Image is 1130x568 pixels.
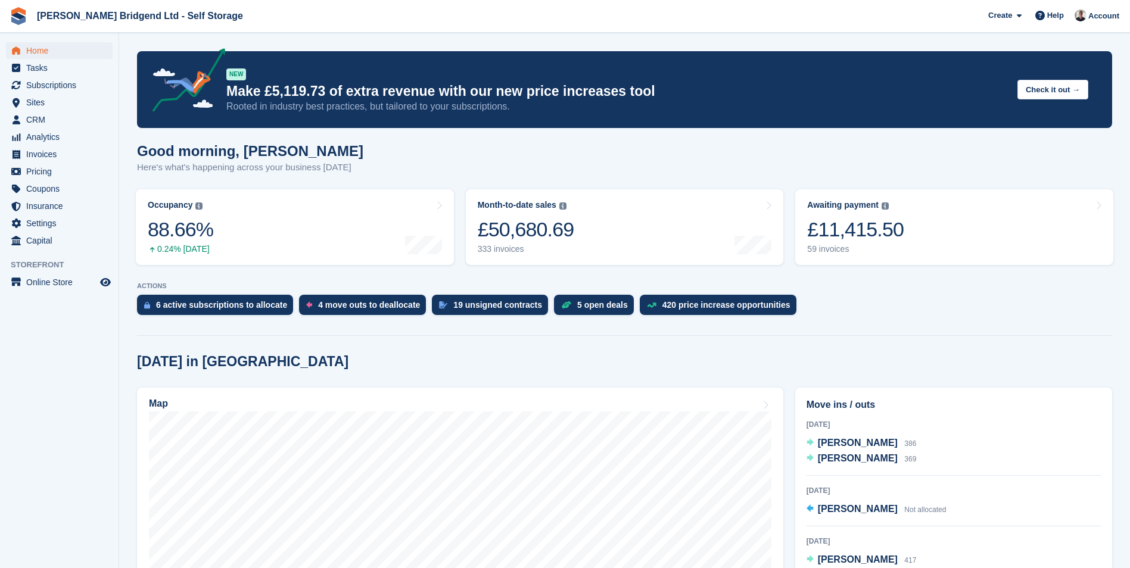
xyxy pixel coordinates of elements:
a: menu [6,129,113,145]
div: Month-to-date sales [478,200,556,210]
h2: [DATE] in [GEOGRAPHIC_DATA] [137,354,348,370]
img: active_subscription_to_allocate_icon-d502201f5373d7db506a760aba3b589e785aa758c864c3986d89f69b8ff3... [144,301,150,309]
span: [PERSON_NAME] [818,554,898,564]
span: Storefront [11,259,119,271]
a: Awaiting payment £11,415.50 59 invoices [795,189,1113,265]
a: menu [6,111,113,128]
div: 333 invoices [478,244,574,254]
img: deal-1b604bf984904fb50ccaf53a9ad4b4a5d6e5aea283cecdc64d6e3604feb123c2.svg [561,301,571,309]
p: ACTIONS [137,282,1112,290]
a: 19 unsigned contracts [432,295,554,321]
a: 420 price increase opportunities [640,295,802,321]
a: menu [6,198,113,214]
div: 5 open deals [577,300,628,310]
div: 0.24% [DATE] [148,244,213,254]
a: menu [6,163,113,180]
h2: Move ins / outs [807,398,1101,412]
div: 88.66% [148,217,213,242]
div: [DATE] [807,419,1101,430]
img: move_outs_to_deallocate_icon-f764333ba52eb49d3ac5e1228854f67142a1ed5810a6f6cc68b1a99e826820c5.svg [306,301,312,308]
span: Not allocated [904,505,946,514]
a: 5 open deals [554,295,640,321]
a: menu [6,274,113,291]
a: Month-to-date sales £50,680.69 333 invoices [466,189,784,265]
a: [PERSON_NAME] Not allocated [807,502,947,517]
span: Capital [26,232,98,249]
a: Occupancy 88.66% 0.24% [DATE] [136,189,454,265]
div: 4 move outs to deallocate [318,300,420,310]
span: [PERSON_NAME] [818,438,898,448]
span: Online Store [26,274,98,291]
span: [PERSON_NAME] [818,453,898,463]
span: 386 [904,439,916,448]
a: menu [6,146,113,163]
a: menu [6,215,113,232]
div: Occupancy [148,200,192,210]
div: £11,415.50 [807,217,904,242]
div: [DATE] [807,536,1101,547]
div: NEW [226,68,246,80]
span: Invoices [26,146,98,163]
span: Insurance [26,198,98,214]
h2: Map [149,398,168,409]
span: 417 [904,556,916,564]
div: 420 price increase opportunities [662,300,790,310]
img: stora-icon-8386f47178a22dfd0bd8f6a31ec36ba5ce8667c1dd55bd0f319d3a0aa187defe.svg [10,7,27,25]
a: [PERSON_NAME] 417 [807,553,917,568]
span: Settings [26,215,98,232]
img: icon-info-grey-7440780725fd019a000dd9b08b2336e03edf1995a4989e88bcd33f0948082b44.svg [882,202,889,210]
a: Preview store [98,275,113,289]
span: [PERSON_NAME] [818,504,898,514]
img: price-adjustments-announcement-icon-8257ccfd72463d97f412b2fc003d46551f7dbcb40ab6d574587a9cd5c0d94... [142,48,226,116]
img: contract_signature_icon-13c848040528278c33f63329250d36e43548de30e8caae1d1a13099fd9432cc5.svg [439,301,447,308]
img: icon-info-grey-7440780725fd019a000dd9b08b2336e03edf1995a4989e88bcd33f0948082b44.svg [195,202,203,210]
span: Pricing [26,163,98,180]
h1: Good morning, [PERSON_NAME] [137,143,363,159]
div: Awaiting payment [807,200,879,210]
a: 4 move outs to deallocate [299,295,432,321]
img: Rhys Jones [1075,10,1087,21]
img: price_increase_opportunities-93ffe204e8149a01c8c9dc8f82e8f89637d9d84a8eef4429ea346261dce0b2c0.svg [647,302,656,308]
span: Sites [26,94,98,111]
span: 369 [904,455,916,463]
a: menu [6,42,113,59]
a: menu [6,180,113,197]
div: 19 unsigned contracts [453,300,542,310]
a: [PERSON_NAME] Bridgend Ltd - Self Storage [32,6,248,26]
span: CRM [26,111,98,128]
span: Help [1047,10,1064,21]
span: Create [988,10,1012,21]
span: Tasks [26,60,98,76]
span: Analytics [26,129,98,145]
a: menu [6,232,113,249]
div: 59 invoices [807,244,904,254]
p: Rooted in industry best practices, but tailored to your subscriptions. [226,100,1008,113]
span: Coupons [26,180,98,197]
button: Check it out → [1017,80,1088,99]
div: [DATE] [807,485,1101,496]
div: 6 active subscriptions to allocate [156,300,287,310]
a: menu [6,60,113,76]
a: [PERSON_NAME] 369 [807,451,917,467]
span: Account [1088,10,1119,22]
div: £50,680.69 [478,217,574,242]
span: Subscriptions [26,77,98,93]
span: Home [26,42,98,59]
a: [PERSON_NAME] 386 [807,436,917,451]
a: menu [6,94,113,111]
a: 6 active subscriptions to allocate [137,295,299,321]
img: icon-info-grey-7440780725fd019a000dd9b08b2336e03edf1995a4989e88bcd33f0948082b44.svg [559,202,566,210]
p: Make £5,119.73 of extra revenue with our new price increases tool [226,83,1008,100]
p: Here's what's happening across your business [DATE] [137,161,363,174]
a: menu [6,77,113,93]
